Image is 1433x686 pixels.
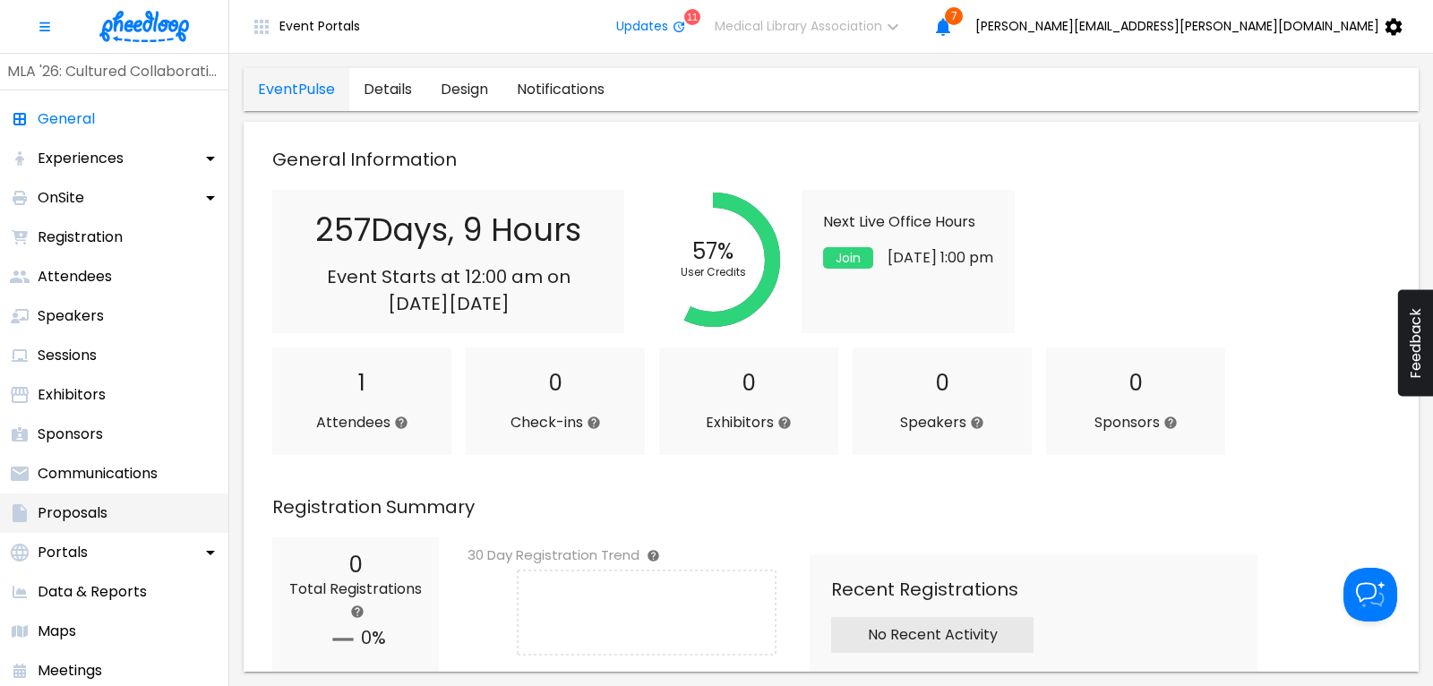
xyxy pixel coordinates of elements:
[38,148,124,169] p: Experiences
[236,9,374,45] button: Event Portals
[99,11,189,42] img: logo
[715,19,882,33] span: Medical Library Association
[674,412,824,433] p: Exhibitors
[38,108,95,130] p: General
[287,290,610,317] p: [DATE] [DATE]
[287,412,437,433] p: Attendees
[287,211,610,249] h2: 257 Days , 9 Hours
[287,263,610,290] p: Event Starts at 12:00 am on
[38,621,76,642] p: Maps
[38,502,107,524] p: Proposals
[684,9,700,25] div: 11
[777,416,792,430] svg: Represents the total # of approved Exhibitors represented at your event.
[674,370,824,397] h2: 0
[480,370,631,397] h2: 0
[681,264,746,280] div: User Credits
[692,239,734,264] div: 57%
[823,247,888,269] a: Join
[38,227,123,248] p: Registration
[867,412,1017,433] p: Speakers
[616,19,668,33] span: Updates
[838,624,1026,646] p: No Recent Activity
[38,266,112,287] p: Attendees
[602,9,700,45] button: Updates11
[888,247,993,269] p: [DATE] 1:00 pm
[38,581,147,603] p: Data & Reports
[38,345,97,366] p: Sessions
[38,542,88,563] p: Portals
[925,9,961,45] button: 7
[975,19,1379,33] span: [PERSON_NAME][EMAIL_ADDRESS][PERSON_NAME][DOMAIN_NAME]
[823,247,873,269] button: Join
[350,605,365,619] svg: This number represents the total number of completed registrations at your event. The percentage ...
[1060,370,1211,397] h2: 0
[836,251,861,265] span: Join
[1343,568,1397,622] iframe: Toggle Customer Support
[700,9,925,45] button: Medical Library Association
[831,576,1236,603] p: Recent Registrations
[272,143,1404,176] p: General Information
[394,416,408,430] svg: The total number of attendees at your event consuming user credits. This number does not include ...
[38,660,102,682] p: Meetings
[287,552,425,579] h2: 0
[244,68,619,111] div: general tabs
[38,463,158,484] p: Communications
[426,68,502,111] a: general-tab-design
[38,424,103,445] p: Sponsors
[1060,412,1211,433] p: Sponsors
[867,370,1017,397] h2: 0
[502,68,619,111] a: general-tab-notifications
[38,305,104,327] p: Speakers
[970,416,984,430] svg: Represents the total # of Speakers represented at your event.
[587,416,601,430] svg: The total number of attendees who have checked into your event.
[287,370,437,397] h2: 1
[349,68,426,111] a: general-tab-details
[287,579,425,622] p: Total Registrations
[468,545,824,566] h6: 30 Day Registration Trend
[961,9,1426,45] button: [PERSON_NAME][EMAIL_ADDRESS][PERSON_NAME][DOMAIN_NAME]
[272,491,1404,523] p: Registration Summary
[279,19,360,33] span: Event Portals
[287,622,425,657] h2: 0%
[244,68,349,111] a: general-tab-EventPulse
[1407,308,1424,379] span: Feedback
[945,7,963,25] span: 7
[38,187,84,209] p: OnSite
[647,549,660,562] svg: This graph represents the number of total registrations completed per day over the past 30 days o...
[38,384,106,406] p: Exhibitors
[1163,416,1178,430] svg: Represents the total # of approved Sponsors represented at your event.
[480,412,631,433] p: Check-ins
[823,211,1010,233] p: Next Live Office Hours
[7,61,221,82] p: MLA '26: Cultured Collaborations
